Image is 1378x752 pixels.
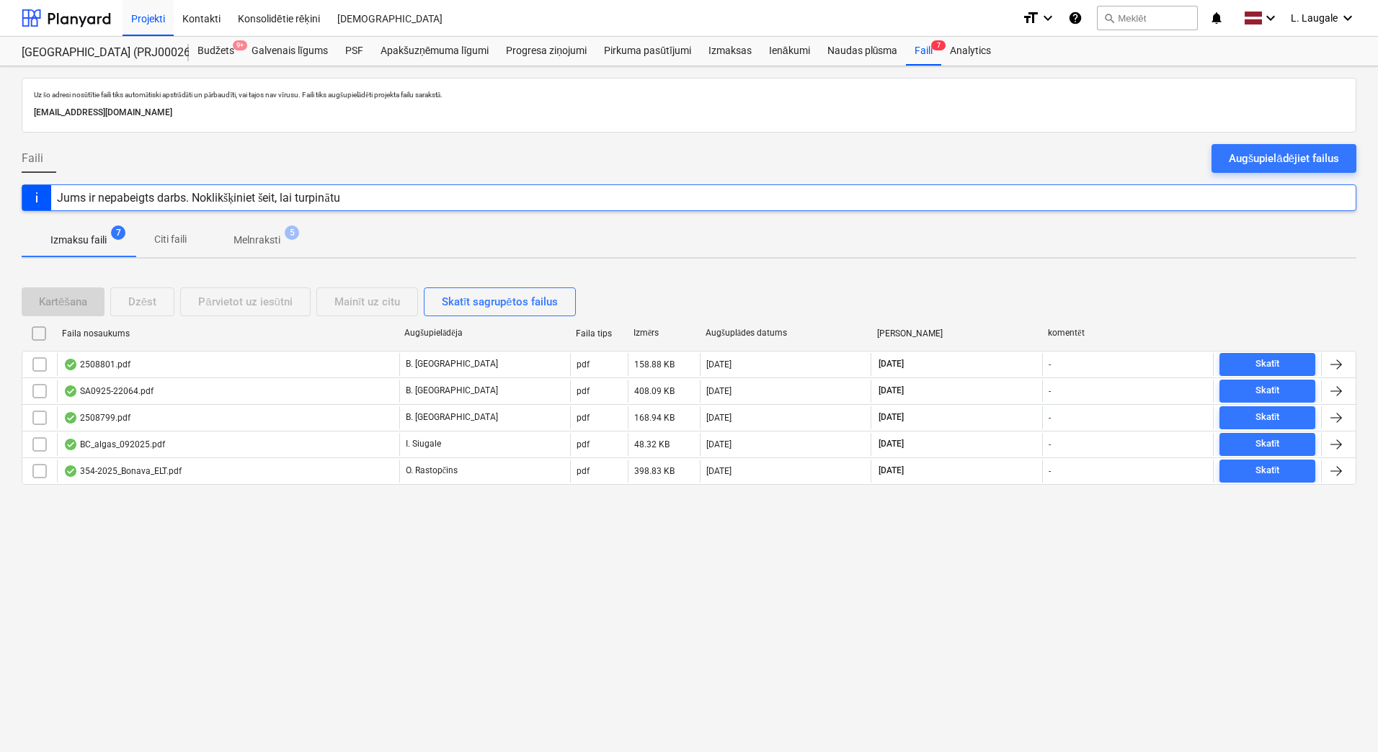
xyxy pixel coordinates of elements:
[706,413,732,423] div: [DATE]
[1049,466,1051,476] div: -
[1219,380,1315,403] button: Skatīt
[634,439,670,449] div: 48.32 KB
[1048,328,1208,339] div: komentēt
[63,465,78,477] div: OCR pabeigts
[634,413,675,423] div: 168.94 KB
[1219,433,1315,456] button: Skatīt
[1049,439,1051,449] div: -
[62,328,393,339] div: Faila nosaukums
[1219,406,1315,429] button: Skatīt
[1219,460,1315,483] button: Skatīt
[234,233,280,248] p: Melnraksti
[63,412,78,424] div: OCR pabeigts
[63,359,130,370] div: 2508801.pdf
[63,439,78,450] div: OCR pabeigts
[595,37,700,66] a: Pirkuma pasūtījumi
[706,359,732,370] div: [DATE]
[285,225,299,240] span: 5
[877,438,905,450] span: [DATE]
[1049,359,1051,370] div: -
[63,412,130,424] div: 2508799.pdf
[706,466,732,476] div: [DATE]
[706,439,732,449] div: [DATE]
[1209,9,1224,27] i: notifications
[189,37,243,66] a: Budžets9+
[406,358,498,370] p: B. [GEOGRAPHIC_DATA]
[877,411,905,424] span: [DATE]
[404,328,564,339] div: Augšupielādēja
[1291,12,1338,24] span: L. Laugale
[63,465,182,477] div: 354-2025_Bonava_ELT.pdf
[1255,382,1280,399] div: Skatīt
[941,37,1000,66] a: Analytics
[1229,149,1339,168] div: Augšupielādējiet failus
[1219,353,1315,376] button: Skatīt
[706,328,866,339] div: Augšuplādes datums
[1049,386,1051,396] div: -
[497,37,595,66] a: Progresa ziņojumi
[57,191,340,205] div: Jums ir nepabeigts darbs. Noklikšķiniet šeit, lai turpinātu
[577,439,590,449] div: pdf
[233,40,247,50] span: 9+
[1262,9,1279,27] i: keyboard_arrow_down
[1068,9,1083,27] i: Zināšanu pamats
[577,466,590,476] div: pdf
[1255,462,1280,479] div: Skatīt
[50,233,107,248] p: Izmaksu faili
[634,386,675,396] div: 408.09 KB
[406,385,498,397] p: B. [GEOGRAPHIC_DATA]
[1097,6,1198,30] button: Meklēt
[1255,356,1280,372] div: Skatīt
[577,386,590,396] div: pdf
[760,37,819,66] a: Ienākumi
[634,466,675,476] div: 398.83 KB
[877,385,905,397] span: [DATE]
[577,359,590,370] div: pdf
[34,90,1344,99] p: Uz šo adresi nosūtītie faili tiks automātiski apstrādāti un pārbaudīti, vai tajos nav vīrusu. Fai...
[243,37,337,66] div: Galvenais līgums
[63,439,165,450] div: BC_algas_092025.pdf
[819,37,907,66] a: Naudas plūsma
[906,37,941,66] div: Faili
[1255,409,1280,426] div: Skatīt
[1039,9,1057,27] i: keyboard_arrow_down
[1255,436,1280,452] div: Skatīt
[63,359,78,370] div: OCR pabeigts
[1212,144,1356,173] button: Augšupielādējiet failus
[634,328,694,339] div: Izmērs
[22,45,172,61] div: [GEOGRAPHIC_DATA] (PRJ0002627, K-1 un K-2(2.kārta) 2601960
[576,328,622,339] div: Faila tips
[877,328,1037,339] div: [PERSON_NAME]
[442,292,558,311] div: Skatīt sagrupētos failus
[1103,12,1115,24] span: search
[337,37,372,66] a: PSF
[372,37,497,66] a: Apakšuzņēmuma līgumi
[22,150,43,167] span: Faili
[634,359,675,370] div: 158.88 KB
[63,385,78,397] div: OCR pabeigts
[63,385,154,397] div: SA0925-22064.pdf
[706,386,732,396] div: [DATE]
[406,465,458,477] p: O. Rastopčins
[406,411,498,424] p: B. [GEOGRAPHIC_DATA]
[1306,683,1378,752] iframe: Chat Widget
[700,37,760,66] a: Izmaksas
[906,37,941,66] a: Faili7
[577,413,590,423] div: pdf
[877,358,905,370] span: [DATE]
[34,105,1344,120] p: [EMAIL_ADDRESS][DOMAIN_NAME]
[877,465,905,477] span: [DATE]
[189,37,243,66] div: Budžets
[153,232,187,247] p: Citi faili
[111,225,125,240] span: 7
[1049,413,1051,423] div: -
[406,438,441,450] p: I. Siugale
